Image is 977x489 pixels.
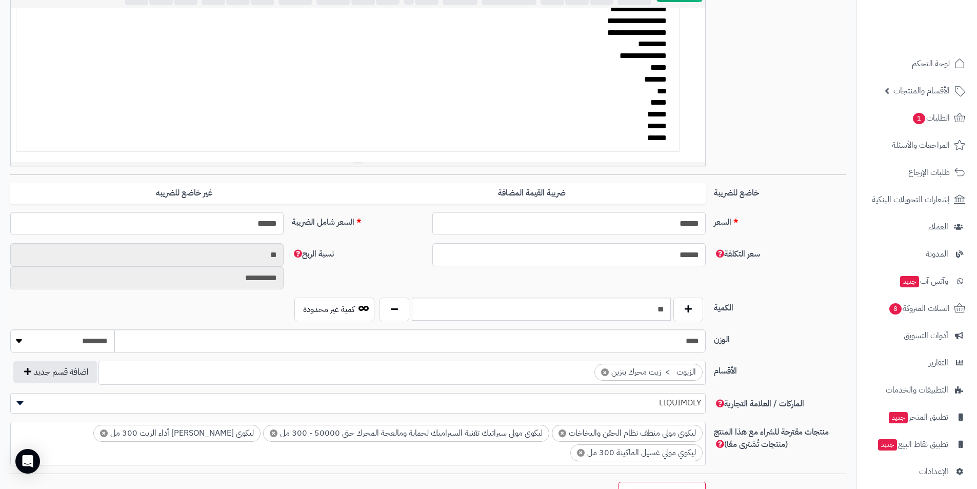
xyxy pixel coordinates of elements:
[577,449,585,457] span: ×
[889,412,908,423] span: جديد
[288,212,428,228] label: السعر شامل الضريبة
[872,192,950,207] span: إشعارات التحويلات البنكية
[13,361,97,383] button: اضافة قسم جديد
[929,356,948,370] span: التقارير
[863,51,971,76] a: لوحة التحكم
[926,247,948,261] span: المدونة
[892,138,950,152] span: المراجعات والأسئلة
[863,160,971,185] a: طلبات الإرجاع
[863,350,971,375] a: التقارير
[904,328,948,343] span: أدوات التسويق
[594,364,703,381] li: الزيوت > زيت محرك بنزين
[710,361,850,377] label: الأقسام
[552,425,703,442] li: ليكوي مولي منظف نظام الحقن والبخاخات
[908,165,950,180] span: طلبات الإرجاع
[900,276,919,287] span: جديد
[878,439,897,451] span: جديد
[928,220,948,234] span: العملاء
[559,429,566,437] span: ×
[888,301,950,316] span: السلات المتروكة
[893,84,950,98] span: الأقسام والمنتجات
[714,248,760,260] span: سعر التكلفة
[601,368,609,376] span: ×
[863,432,971,457] a: تطبيق نقاط البيعجديد
[889,303,902,315] span: 8
[863,323,971,348] a: أدوات التسويق
[10,393,706,414] span: LIQUIMOLY
[863,187,971,212] a: إشعارات التحويلات البنكية
[863,459,971,484] a: الإعدادات
[270,429,277,437] span: ×
[863,296,971,321] a: السلات المتروكة8
[714,426,829,451] span: منتجات مقترحة للشراء مع هذا المنتج (منتجات تُشترى معًا)
[863,378,971,402] a: التطبيقات والخدمات
[11,395,705,410] span: LIQUIMOLY
[292,248,334,260] span: نسبة الربح
[710,183,850,199] label: خاضع للضريبة
[912,56,950,71] span: لوحة التحكم
[912,112,926,125] span: 1
[710,212,850,228] label: السعر
[710,298,850,314] label: الكمية
[888,410,948,424] span: تطبيق المتجر
[10,183,358,204] label: غير خاضع للضريبه
[863,133,971,158] a: المراجعات والأسئلة
[877,437,948,452] span: تطبيق نقاط البيع
[358,183,706,204] label: ضريبة القيمة المضافة
[912,111,950,125] span: الطلبات
[714,398,804,410] span: الماركات / العلامة التجارية
[919,464,948,479] span: الإعدادات
[907,8,967,30] img: logo-2.png
[15,449,40,474] div: Open Intercom Messenger
[263,425,549,442] li: ليكوي مولي سيراتيك تقنية السيراميك لحماية ومالعجة المحرك حتي 50000 - 300 مل
[863,405,971,429] a: تطبيق المتجرجديد
[899,274,948,288] span: وآتس آب
[863,214,971,239] a: العملاء
[863,106,971,130] a: الطلبات1
[710,329,850,346] label: الوزن
[863,269,971,294] a: وآتس آبجديد
[886,383,948,397] span: التطبيقات والخدمات
[100,429,108,437] span: ×
[863,242,971,266] a: المدونة
[570,444,703,461] li: ليكوي مولي غسيل الماكينة 300 مل
[93,425,261,442] li: ليكوي مولي محسن أداء الزيت 300 مل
